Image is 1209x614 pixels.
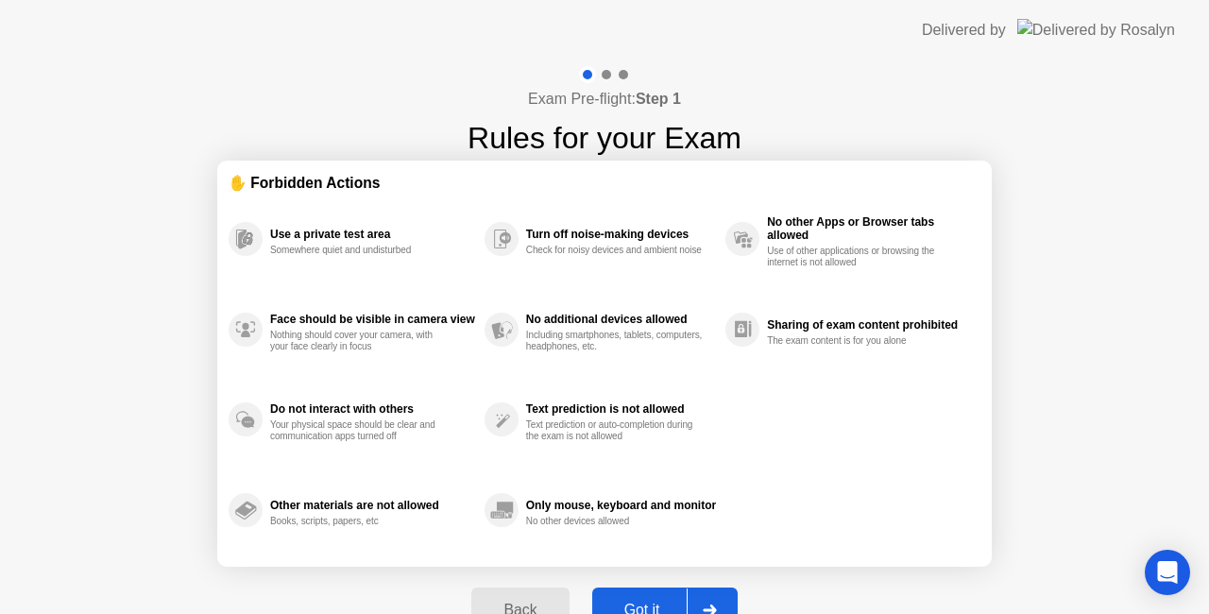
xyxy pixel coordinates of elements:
[526,419,705,442] div: Text prediction or auto-completion during the exam is not allowed
[767,335,945,347] div: The exam content is for you alone
[270,245,449,256] div: Somewhere quiet and undisturbed
[922,19,1006,42] div: Delivered by
[526,245,705,256] div: Check for noisy devices and ambient noise
[468,115,741,161] h1: Rules for your Exam
[270,330,449,352] div: Nothing should cover your camera, with your face clearly in focus
[767,215,971,242] div: No other Apps or Browser tabs allowed
[270,516,449,527] div: Books, scripts, papers, etc
[1145,550,1190,595] div: Open Intercom Messenger
[270,313,475,326] div: Face should be visible in camera view
[526,499,716,512] div: Only mouse, keyboard and monitor
[528,88,681,111] h4: Exam Pre-flight:
[270,499,475,512] div: Other materials are not allowed
[526,402,716,416] div: Text prediction is not allowed
[526,313,716,326] div: No additional devices allowed
[767,318,971,332] div: Sharing of exam content prohibited
[270,228,475,241] div: Use a private test area
[270,402,475,416] div: Do not interact with others
[1017,19,1175,41] img: Delivered by Rosalyn
[526,228,716,241] div: Turn off noise-making devices
[526,330,705,352] div: Including smartphones, tablets, computers, headphones, etc.
[229,172,980,194] div: ✋ Forbidden Actions
[767,246,945,268] div: Use of other applications or browsing the internet is not allowed
[636,91,681,107] b: Step 1
[270,419,449,442] div: Your physical space should be clear and communication apps turned off
[526,516,705,527] div: No other devices allowed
